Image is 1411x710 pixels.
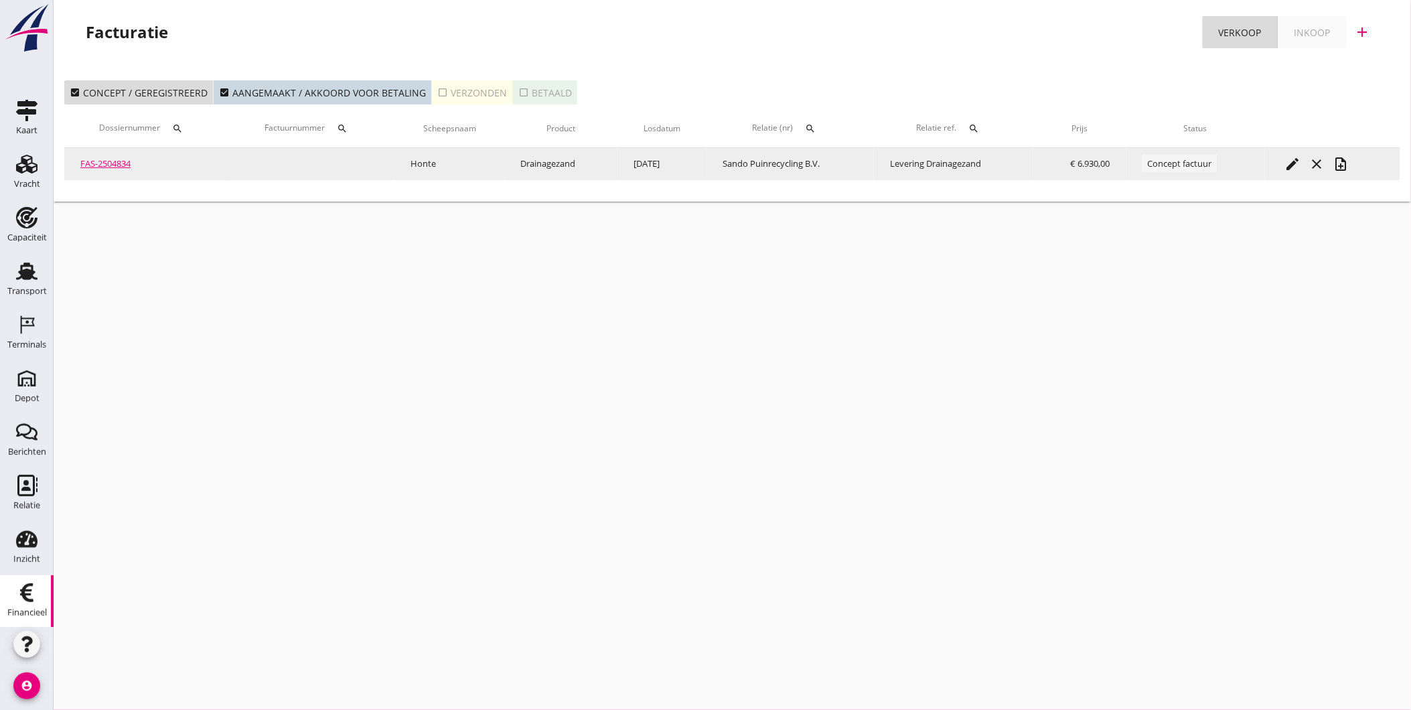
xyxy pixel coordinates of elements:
[394,148,504,180] td: Honte
[15,394,40,403] div: Depot
[80,157,131,169] a: FAS-2504834
[13,555,40,563] div: Inzicht
[806,123,816,134] i: search
[7,233,47,242] div: Capaciteit
[3,3,51,53] img: logo-small.a267ee39.svg
[707,110,874,147] th: Relatie (nr)
[13,501,40,510] div: Relatie
[437,86,507,100] div: Verzonden
[505,110,617,147] th: Product
[1355,24,1371,40] i: add
[617,148,707,180] td: [DATE]
[968,123,979,134] i: search
[7,340,46,349] div: Terminals
[513,80,577,104] button: Betaald
[874,148,1033,180] td: Levering Drainagezand
[437,87,448,98] i: check_box_outline_blank
[1294,25,1331,40] div: Inkoop
[230,110,394,147] th: Factuurnummer
[1033,148,1126,180] td: € 6.930,00
[86,21,168,43] div: Facturatie
[874,110,1033,147] th: Relatie ref.
[16,126,38,135] div: Kaart
[1219,25,1262,40] div: Verkoop
[1033,110,1126,147] th: Prijs
[518,87,529,98] i: check_box_outline_blank
[518,86,572,100] div: Betaald
[707,148,874,180] td: Sando Puinrecycling B.V.
[64,110,230,147] th: Dossiernummer
[1333,156,1349,172] i: note_add
[64,80,214,104] button: Concept / geregistreerd
[1203,16,1278,48] a: Verkoop
[13,672,40,699] i: account_circle
[505,148,617,180] td: Drainagezand
[8,447,46,456] div: Berichten
[70,86,208,100] div: Concept / geregistreerd
[394,110,504,147] th: Scheepsnaam
[214,80,432,104] button: Aangemaakt / akkoord voor betaling
[337,123,348,134] i: search
[7,287,47,295] div: Transport
[1285,156,1301,172] i: edit
[1126,110,1265,147] th: Status
[172,123,183,134] i: search
[1309,156,1325,172] i: close
[1278,16,1347,48] a: Inkoop
[432,80,513,104] button: Verzonden
[219,87,230,98] i: check_box
[219,86,426,100] div: Aangemaakt / akkoord voor betaling
[7,608,47,617] div: Financieel
[14,180,40,188] div: Vracht
[1142,155,1217,172] span: Concept factuur
[617,110,707,147] th: Losdatum
[70,87,80,98] i: check_box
